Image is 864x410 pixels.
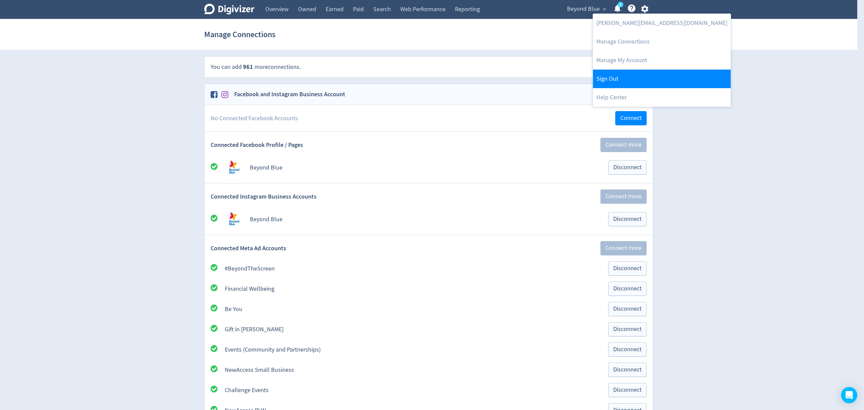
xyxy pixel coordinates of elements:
a: Log out [593,70,731,88]
div: Open Intercom Messenger [841,387,857,403]
a: [PERSON_NAME][EMAIL_ADDRESS][DOMAIN_NAME] [593,14,731,32]
a: Help Center [593,88,731,107]
a: Manage Connections [593,32,731,51]
a: Manage My Account [593,51,731,70]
